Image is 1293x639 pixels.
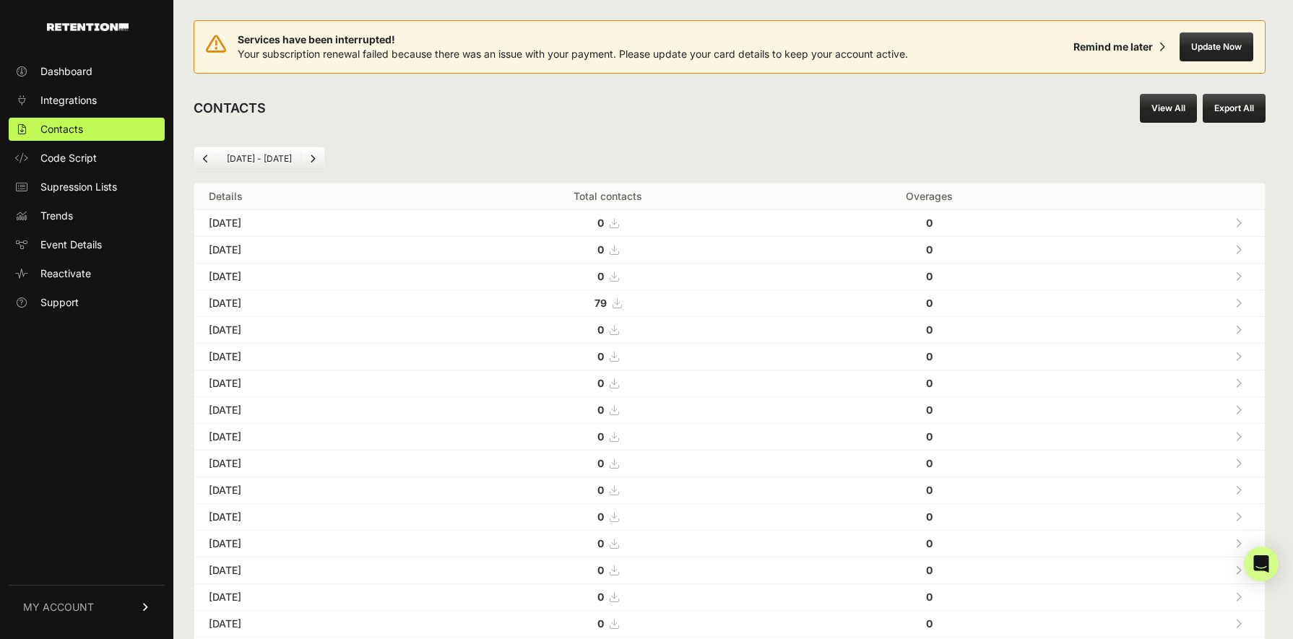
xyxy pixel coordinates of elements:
[9,262,165,285] a: Reactivate
[594,297,607,309] strong: 79
[194,397,427,424] td: [DATE]
[926,484,933,496] strong: 0
[40,122,83,136] span: Contacts
[9,233,165,256] a: Event Details
[9,585,165,629] a: MY ACCOUNT
[1244,547,1279,581] div: Open Intercom Messenger
[40,238,102,252] span: Event Details
[9,175,165,199] a: Supression Lists
[194,210,427,237] td: [DATE]
[23,600,94,614] span: MY ACCOUNT
[1203,94,1266,123] button: Export All
[194,290,427,317] td: [DATE]
[597,537,604,549] strong: 0
[597,323,604,336] strong: 0
[40,64,92,79] span: Dashboard
[194,424,427,451] td: [DATE]
[1068,34,1171,60] button: Remind me later
[238,32,908,47] span: Services have been interrupted!
[47,23,129,31] img: Retention.com
[427,183,788,210] th: Total contacts
[194,147,217,170] a: Previous
[597,377,604,389] strong: 0
[1140,94,1197,123] a: View All
[40,295,79,310] span: Support
[926,243,933,256] strong: 0
[926,591,933,603] strong: 0
[1073,40,1153,54] div: Remind me later
[1180,32,1253,61] button: Update Now
[597,484,604,496] strong: 0
[926,617,933,630] strong: 0
[194,477,427,504] td: [DATE]
[926,537,933,549] strong: 0
[597,430,604,443] strong: 0
[238,48,908,60] span: Your subscription renewal failed because there was an issue with your payment. Please update your...
[926,377,933,389] strong: 0
[194,611,427,638] td: [DATE]
[194,237,427,264] td: [DATE]
[597,591,604,603] strong: 0
[926,270,933,282] strong: 0
[597,510,604,523] strong: 0
[194,370,427,397] td: [DATE]
[9,147,165,170] a: Code Script
[926,564,933,576] strong: 0
[194,531,427,557] td: [DATE]
[194,317,427,344] td: [DATE]
[194,264,427,290] td: [DATE]
[301,147,324,170] a: Next
[597,217,604,229] strong: 0
[926,297,933,309] strong: 0
[926,217,933,229] strong: 0
[926,430,933,443] strong: 0
[9,118,165,141] a: Contacts
[9,291,165,314] a: Support
[597,617,604,630] strong: 0
[926,350,933,362] strong: 0
[926,510,933,523] strong: 0
[926,457,933,469] strong: 0
[597,270,604,282] strong: 0
[597,243,604,256] strong: 0
[194,504,427,531] td: [DATE]
[597,564,604,576] strong: 0
[40,93,97,108] span: Integrations
[217,153,300,165] li: [DATE] - [DATE]
[40,180,117,194] span: Supression Lists
[597,350,604,362] strong: 0
[9,89,165,112] a: Integrations
[194,183,427,210] th: Details
[194,584,427,611] td: [DATE]
[9,204,165,227] a: Trends
[40,151,97,165] span: Code Script
[926,404,933,416] strong: 0
[597,457,604,469] strong: 0
[40,209,73,223] span: Trends
[194,344,427,370] td: [DATE]
[926,323,933,336] strong: 0
[40,266,91,281] span: Reactivate
[597,404,604,416] strong: 0
[594,297,621,309] a: 79
[194,557,427,584] td: [DATE]
[194,98,266,118] h2: CONTACTS
[9,60,165,83] a: Dashboard
[789,183,1070,210] th: Overages
[194,451,427,477] td: [DATE]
